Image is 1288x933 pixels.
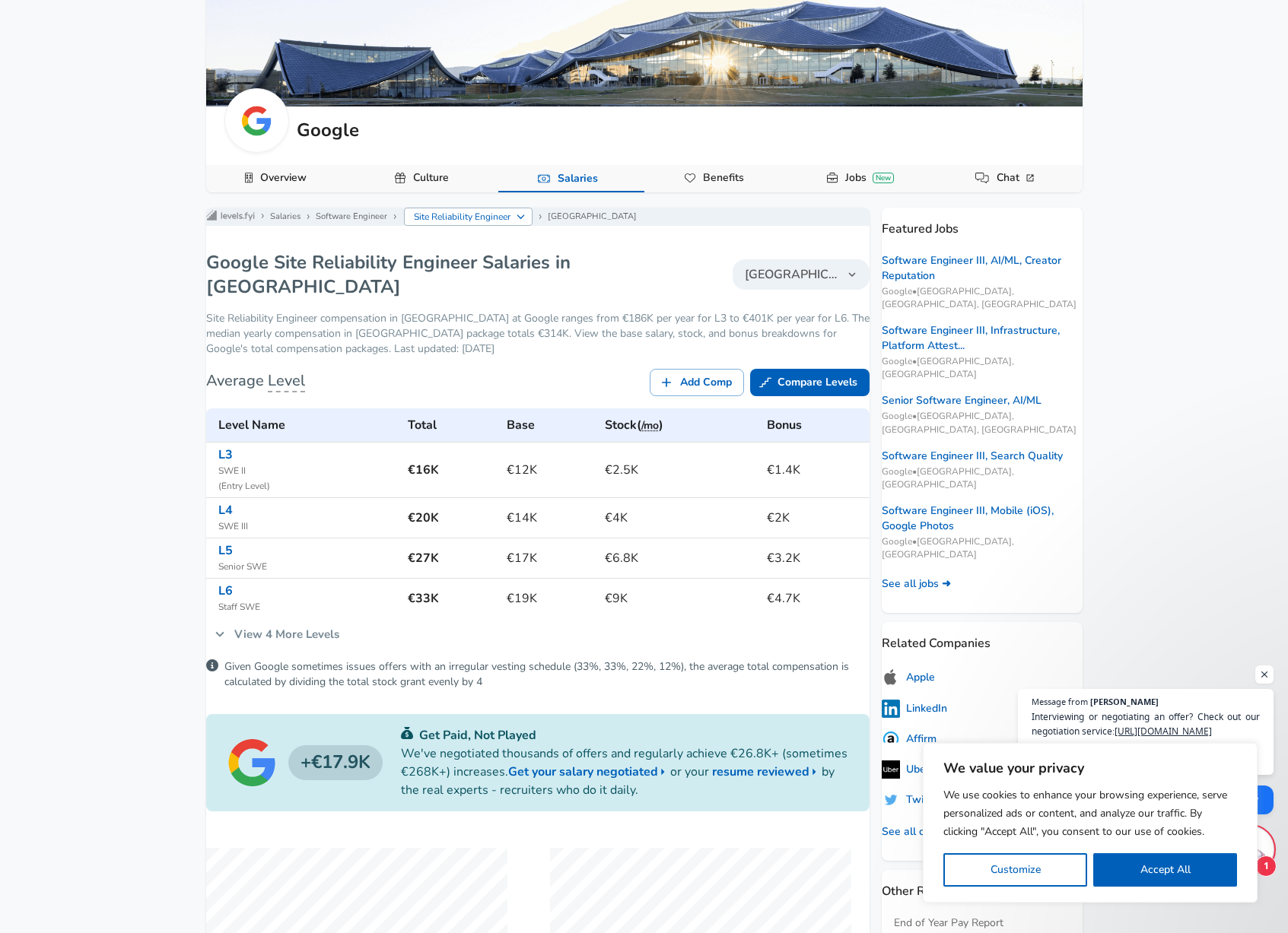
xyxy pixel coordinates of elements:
a: Chat [991,165,1043,191]
h6: €2K [767,507,863,528]
h6: Bonus [767,414,863,436]
a: Get your salary negotiated [508,763,670,781]
h6: €3.2K [767,547,863,569]
h6: €4.7K [767,588,863,609]
a: See all companies ➜ [882,824,984,839]
button: /mo [641,417,659,436]
img: linkedinlogo.png [882,700,900,718]
a: Software Engineer III, Search Quality [882,449,1063,464]
div: Company Data Navigation [206,165,1083,192]
h6: €9K [605,588,755,609]
h6: Average [206,369,305,393]
a: L5 [218,542,233,559]
a: L3 [218,446,233,463]
span: [PERSON_NAME] [1090,697,1159,706]
a: View 4 More Levels [206,618,348,650]
a: See all jobs ➜ [882,576,951,592]
span: SWE II [218,464,396,479]
div: New [873,173,894,183]
h5: Google [297,117,359,143]
p: Featured Jobs [882,208,1083,238]
h6: €17K [507,547,593,569]
table: Google's Site Reliability Engineer levels [206,408,870,618]
p: Related Companies [882,622,1083,652]
div: Open chat [1228,827,1274,872]
h6: Base [507,414,593,436]
a: Senior Software Engineer, AI/ML [882,393,1042,408]
a: Google logo€17.9K [227,738,383,787]
p: We value your privacy [943,759,1237,777]
a: Uber [882,760,930,779]
a: Software Engineer [316,211,387,223]
span: Staff SWE [218,600,396,615]
h6: €19K [507,588,593,609]
p: We've negotiated thousands of offers and regularly achieve €26.8K+ (sometimes €268K+) increases. ... [401,744,848,799]
a: Software Engineer III, Mobile (iOS), Google Photos [882,503,1083,534]
p: Other Resources [882,870,1083,900]
p: Site Reliability Engineer compensation in [GEOGRAPHIC_DATA] at Google ranges from €186K per year ... [206,311,870,357]
a: L4 [218,502,233,519]
a: Salaries [270,211,301,223]
a: L6 [218,582,233,599]
h6: Level Name [218,414,396,436]
span: SWE III [218,519,396,535]
h6: €20K [408,507,495,528]
a: resume reviewed [712,763,822,781]
a: Overview [254,165,313,191]
img: Google logo [227,738,276,787]
h4: €17.9K [288,745,383,780]
span: Level [268,370,305,392]
a: Twitter [882,791,941,809]
a: Compare Levels [750,369,870,397]
img: uitCbKH.png [882,791,900,809]
a: End of Year Pay Report [894,916,1003,931]
p: Given Google sometimes issues offers with an irregular vesting schedule (33%, 33%, 22%, 12%), the... [224,659,870,690]
img: applelogo.png [882,668,900,687]
button: Accept All [1093,853,1237,887]
h6: €14K [507,507,593,528]
h6: €6.8K [605,547,755,569]
p: Site Reliability Engineer [414,210,511,224]
span: ( Entry Level ) [218,479,396,494]
a: Add Comp [650,369,744,397]
a: Culture [407,165,455,191]
a: Benefits [697,165,750,191]
h6: €1.4K [767,459,863,481]
p: We use cookies to enhance your browsing experience, serve personalized ads or content, and analyz... [943,786,1237,841]
h6: €4K [605,507,755,528]
a: Affirm [882,730,937,748]
span: 1 [1255,855,1277,877]
h6: Total [408,414,495,436]
h6: €2.5K [605,459,755,481]
p: Get Paid, Not Played [401,726,848,744]
a: Software Engineer III, Infrastructure, Platform Attest... [882,323,1083,354]
a: Apple [882,668,935,687]
h6: Stock ( ) [605,414,755,436]
h6: €33K [408,588,495,609]
a: LinkedIn [882,700,947,718]
h6: €27K [408,547,495,569]
a: JobsNew [839,165,900,191]
img: svg+xml;base64,PHN2ZyB4bWxucz0iaHR0cDovL3d3dy53My5vcmcvMjAwMC9zdmciIGZpbGw9IiMwYzU0NjAiIHZpZXdCb3... [401,727,413,739]
span: Senior SWE [218,560,396,575]
h6: €16K [408,459,495,481]
img: 10SwgdJ.png [882,730,900,748]
span: Google • [GEOGRAPHIC_DATA], [GEOGRAPHIC_DATA] [882,535,1083,561]
a: Software Engineer III, AI/ML, Creator Reputation [882,253,1083,284]
button: [GEOGRAPHIC_DATA] [733,259,870,290]
span: Google • [GEOGRAPHIC_DATA], [GEOGRAPHIC_DATA], [GEOGRAPHIC_DATA] [882,285,1083,311]
span: Google • [GEOGRAPHIC_DATA], [GEOGRAPHIC_DATA] [882,465,1083,491]
span: [GEOGRAPHIC_DATA] [745,265,839,284]
img: google.webp [241,106,272,136]
span: Google • [GEOGRAPHIC_DATA], [GEOGRAPHIC_DATA] [882,355,1083,381]
span: Message from [1032,697,1088,706]
div: We value your privacy [923,743,1258,903]
img: uberlogo.png [882,760,900,779]
h1: Google Site Reliability Engineer Salaries in [GEOGRAPHIC_DATA] [206,250,663,299]
span: Interviewing or negotiating an offer? Check out our negotiation service: Increase in your offer g... [1032,709,1260,767]
button: Customize [943,853,1087,887]
a: Salaries [552,166,604,192]
span: Google • [GEOGRAPHIC_DATA], [GEOGRAPHIC_DATA], [GEOGRAPHIC_DATA] [882,410,1083,436]
a: [GEOGRAPHIC_DATA] [548,211,637,223]
h6: €12K [507,459,593,481]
